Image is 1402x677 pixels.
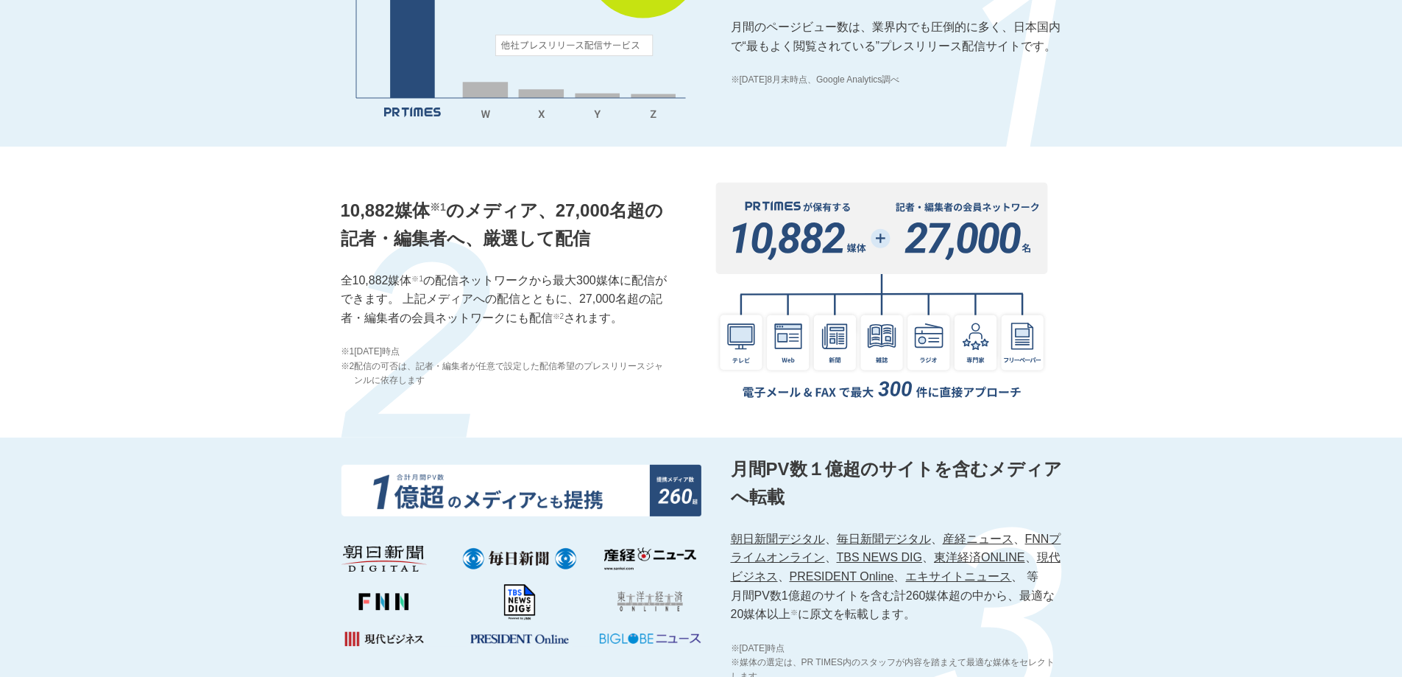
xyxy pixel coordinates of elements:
img: 10,882媒体※1のメディア、27,000名超の記者・編集者へ、厳選して配信 [701,164,1062,420]
span: 配信の可否は、記者・編集者が任意で設定した配信希望のプレスリリースジャンルに依存します [354,359,671,387]
a: 東洋経済ONLINE [934,551,1025,564]
span: ※2 [341,359,355,387]
a: エキサイトニュース [905,570,1011,583]
span: ※[DATE]8月末時点、Google Analytics調べ [731,73,1062,87]
a: PRESIDENT Online [790,570,894,583]
span: ※2 [553,312,564,320]
span: [DATE]時点 [354,345,400,359]
a: TBS NEWS DIG [837,551,922,564]
span: ※1 [341,345,355,359]
span: ※1 [430,201,446,213]
a: 朝日新聞デジタル [731,533,825,545]
p: 10,882媒体 のメディア、27,000名超の記者・編集者へ、厳選して配信 [341,197,672,253]
p: 月間のページビュー数は、業界内でも圧倒的に多く、日本国内で“最もよく閲覧されている”プレスリリース配信サイトです。 [731,18,1062,55]
a: 現代ビジネス [731,551,1061,583]
span: ※[DATE]時点 [731,642,1062,656]
p: 全10,882媒体 の配信ネットワークから最大300媒体に配信ができます。 上記メディアへの配信とともに、27,000名超の記者・編集者の会員ネットワークにも配信 されます。 [341,271,672,328]
a: 毎日新聞デジタル [837,533,931,545]
p: 月間PV数１億超のサイトを含むメディアへ転載 [731,455,1062,512]
span: ※ [790,608,798,617]
p: 、 、 、 、 、 、 、 、 、 等 月間PV数1億超のサイトを含む計260媒体超の中から、最適な20媒体以上 に原文を転載します。 [731,530,1062,624]
span: ※1 [411,275,423,283]
a: 産経ニュース [943,533,1013,545]
img: 合計月間PV数 1億超のメディアとも提携 [341,464,701,647]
